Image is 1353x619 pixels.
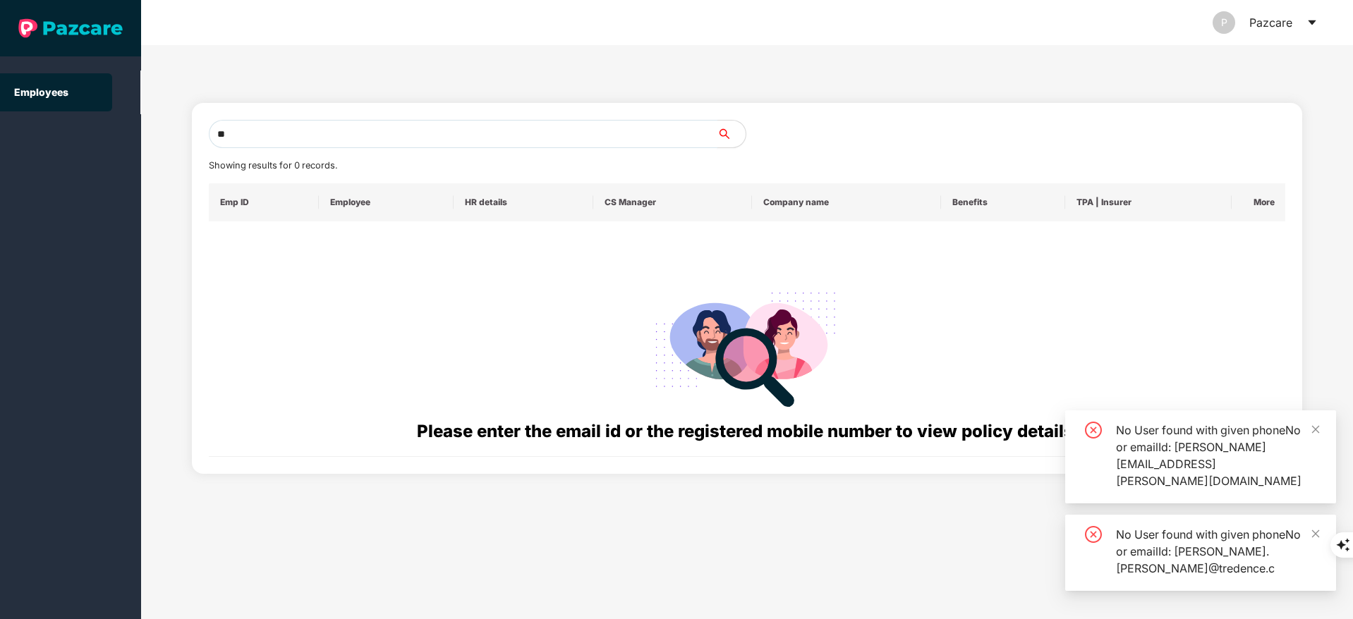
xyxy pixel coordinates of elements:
[1306,17,1318,28] span: caret-down
[209,183,320,221] th: Emp ID
[454,183,593,221] th: HR details
[593,183,752,221] th: CS Manager
[1311,424,1321,434] span: close
[1085,526,1102,543] span: close-circle
[1085,422,1102,439] span: close-circle
[645,275,849,418] img: svg+xml;base64,PHN2ZyB4bWxucz0iaHR0cDovL3d3dy53My5vcmcvMjAwMC9zdmciIHdpZHRoPSIyODgiIGhlaWdodD0iMj...
[752,183,941,221] th: Company name
[941,183,1065,221] th: Benefits
[717,120,746,148] button: search
[1065,183,1232,221] th: TPA | Insurer
[717,128,746,140] span: search
[417,421,1078,441] span: Please enter the email id or the registered mobile number to view policy details.
[319,183,454,221] th: Employee
[1221,11,1227,34] span: P
[1116,526,1319,577] div: No User found with given phoneNo or emailId: [PERSON_NAME].[PERSON_NAME]@tredence.c
[209,160,337,171] span: Showing results for 0 records.
[14,86,68,98] a: Employees
[1311,529,1321,539] span: close
[1232,183,1285,221] th: More
[1116,422,1319,489] div: No User found with given phoneNo or emailId: [PERSON_NAME][EMAIL_ADDRESS][PERSON_NAME][DOMAIN_NAME]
